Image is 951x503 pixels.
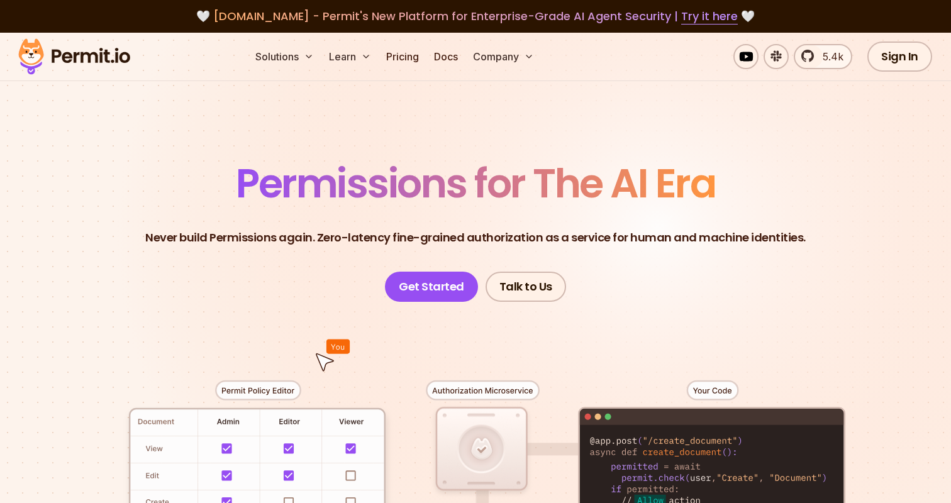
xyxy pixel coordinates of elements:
[468,44,539,69] button: Company
[867,41,932,72] a: Sign In
[429,44,463,69] a: Docs
[794,44,852,69] a: 5.4k
[385,272,478,302] a: Get Started
[145,229,806,246] p: Never build Permissions again. Zero-latency fine-grained authorization as a service for human and...
[381,44,424,69] a: Pricing
[213,8,738,24] span: [DOMAIN_NAME] - Permit's New Platform for Enterprise-Grade AI Agent Security |
[486,272,566,302] a: Talk to Us
[815,49,843,64] span: 5.4k
[681,8,738,25] a: Try it here
[236,155,715,211] span: Permissions for The AI Era
[13,35,136,78] img: Permit logo
[30,8,921,25] div: 🤍 🤍
[324,44,376,69] button: Learn
[250,44,319,69] button: Solutions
